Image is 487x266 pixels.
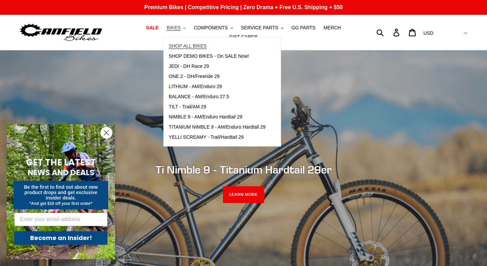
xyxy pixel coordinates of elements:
[223,186,264,203] a: LEARN MORE
[164,51,271,61] a: SHOP DEMO BIKES - On SALE Now!
[164,102,271,112] a: TILT - Trail/AM 29
[320,23,344,32] a: MERCH
[164,132,271,142] a: YELLI SCREAMY - Trail/Hardtail 29
[164,92,271,102] a: BALANCE - AM/Enduro 27.5
[241,25,278,31] span: SERVICE PARTS
[14,213,108,226] input: Enter your email address
[169,63,209,69] span: JEDI - DH Race 29
[292,25,316,31] span: GG PARTS
[164,82,271,92] a: LITHIUM - AM/Enduro 29
[237,23,286,32] button: SERVICE PARTS
[26,156,96,168] span: GET THE LATEST
[29,201,92,206] span: *And get $10 off your first order*
[169,114,242,120] span: NIMBLE 9 - AM/Enduro Hardtail 29
[194,25,228,31] span: COMPONENTS
[226,32,261,42] a: GIFT CARDS
[169,94,229,100] span: BALANCE - AM/Enduro 27.5
[288,23,319,32] a: GG PARTS
[167,25,181,31] span: BIKES
[229,34,258,40] span: GIFT CARDS
[169,124,265,130] span: TITANIUM NIMBLE 9 - AM/Enduro Hardtail 29
[19,22,103,43] img: Canfield Bikes
[164,61,271,72] a: JEDI - DH Race 29
[164,72,271,82] a: ONE.2 - DH/Freeride 29
[59,163,428,176] h2: Ti Nimble 9 - Titanium Hardtail 29er
[24,184,98,201] span: Be the first to find out about new product drops and get exclusive insider deals.
[28,167,94,178] span: NEWS AND DEALS
[169,53,249,59] span: SHOP DEMO BIKES - On SALE Now!
[169,104,206,110] span: TILT - Trail/AM 29
[380,25,397,40] input: Search
[169,134,244,140] span: YELLI SCREAMY - Trail/Hardtail 29
[146,25,159,31] span: SALE
[190,23,236,32] button: COMPONENTS
[169,74,219,79] span: ONE.2 - DH/Freeride 29
[100,127,112,139] button: Close dialog
[164,41,271,51] a: SHOP ALL BIKES
[169,43,207,49] span: SHOP ALL BIKES
[324,25,341,31] span: MERCH
[164,122,271,132] a: TITANIUM NIMBLE 9 - AM/Enduro Hardtail 29
[169,84,222,89] span: LITHIUM - AM/Enduro 29
[164,112,271,122] a: NIMBLE 9 - AM/Enduro Hardtail 29
[163,23,189,32] button: BIKES
[14,231,108,245] button: Become an Insider!
[143,23,162,32] a: SALE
